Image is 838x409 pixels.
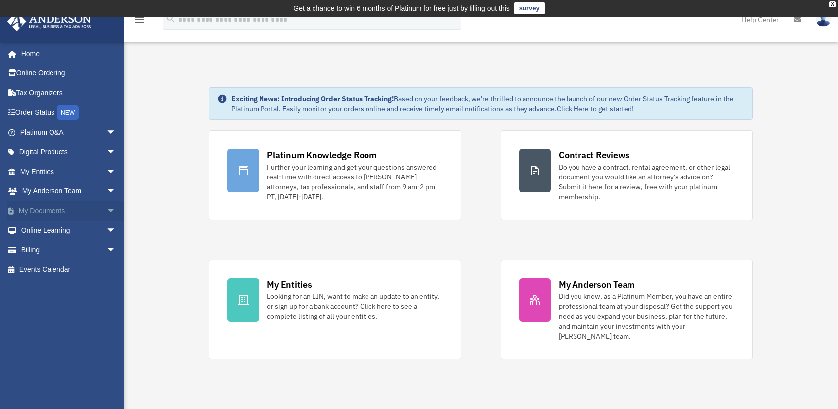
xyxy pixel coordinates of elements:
[559,292,734,341] div: Did you know, as a Platinum Member, you have an entire professional team at your disposal? Get th...
[209,260,461,359] a: My Entities Looking for an EIN, want to make an update to an entity, or sign up for a bank accoun...
[106,162,126,182] span: arrow_drop_down
[7,142,131,162] a: Digital Productsarrow_drop_down
[209,130,461,220] a: Platinum Knowledge Room Further your learning and get your questions answered real-time with dire...
[7,63,131,83] a: Online Ordering
[106,240,126,260] span: arrow_drop_down
[267,149,377,161] div: Platinum Knowledge Room
[7,240,131,260] a: Billingarrow_drop_down
[293,2,510,14] div: Get a chance to win 6 months of Platinum for free just by filling out this
[231,94,744,114] div: Based on your feedback, we're thrilled to announce the launch of our new Order Status Tracking fe...
[559,149,629,161] div: Contract Reviews
[7,181,131,201] a: My Anderson Teamarrow_drop_down
[514,2,545,14] a: survey
[816,12,831,27] img: User Pic
[7,162,131,181] a: My Entitiesarrow_drop_down
[134,17,146,26] a: menu
[134,14,146,26] i: menu
[4,12,94,31] img: Anderson Advisors Platinum Portal
[106,122,126,143] span: arrow_drop_down
[106,181,126,202] span: arrow_drop_down
[7,201,131,221] a: My Documentsarrow_drop_down
[501,130,753,220] a: Contract Reviews Do you have a contract, rental agreement, or other legal document you would like...
[106,201,126,221] span: arrow_drop_down
[7,103,131,123] a: Order StatusNEW
[559,278,635,291] div: My Anderson Team
[57,105,79,120] div: NEW
[267,162,443,202] div: Further your learning and get your questions answered real-time with direct access to [PERSON_NAM...
[557,104,634,113] a: Click Here to get started!
[7,83,131,103] a: Tax Organizers
[106,221,126,241] span: arrow_drop_down
[7,221,131,240] a: Online Learningarrow_drop_down
[267,278,312,291] div: My Entities
[165,13,176,24] i: search
[829,1,836,7] div: close
[231,94,394,103] strong: Exciting News: Introducing Order Status Tracking!
[559,162,734,202] div: Do you have a contract, rental agreement, or other legal document you would like an attorney's ad...
[501,260,753,359] a: My Anderson Team Did you know, as a Platinum Member, you have an entire professional team at your...
[7,122,131,142] a: Platinum Q&Aarrow_drop_down
[106,142,126,163] span: arrow_drop_down
[7,260,131,280] a: Events Calendar
[7,44,126,63] a: Home
[267,292,443,321] div: Looking for an EIN, want to make an update to an entity, or sign up for a bank account? Click her...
